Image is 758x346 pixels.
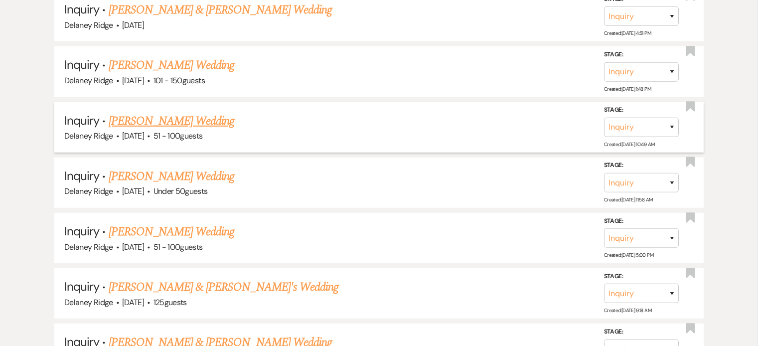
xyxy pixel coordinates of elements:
span: Inquiry [64,1,99,17]
span: Inquiry [64,113,99,128]
span: Created: [DATE] 1:48 PM [604,86,651,92]
span: Under 50 guests [153,186,208,196]
a: [PERSON_NAME] & [PERSON_NAME]'s Wedding [109,278,339,296]
label: Stage: [604,49,679,60]
a: [PERSON_NAME] Wedding [109,112,235,130]
label: Stage: [604,271,679,282]
span: Inquiry [64,223,99,239]
span: [DATE] [122,20,144,30]
a: [PERSON_NAME] Wedding [109,168,235,185]
span: 51 - 100 guests [153,242,203,252]
label: Stage: [604,105,679,116]
span: [DATE] [122,75,144,86]
span: Delaney Ridge [64,242,113,252]
span: [DATE] [122,297,144,308]
label: Stage: [604,327,679,338]
label: Stage: [604,216,679,227]
span: Created: [DATE] 11:58 AM [604,196,652,203]
span: Delaney Ridge [64,186,113,196]
span: [DATE] [122,186,144,196]
span: Inquiry [64,279,99,294]
span: Inquiry [64,168,99,183]
span: 125 guests [153,297,187,308]
span: Delaney Ridge [64,131,113,141]
span: Created: [DATE] 4:51 PM [604,30,651,36]
span: [DATE] [122,242,144,252]
span: Delaney Ridge [64,297,113,308]
span: Delaney Ridge [64,75,113,86]
span: Inquiry [64,57,99,72]
a: [PERSON_NAME] & [PERSON_NAME] Wedding [109,1,332,19]
a: [PERSON_NAME] Wedding [109,223,235,241]
span: Created: [DATE] 5:00 PM [604,252,653,258]
a: [PERSON_NAME] Wedding [109,56,235,74]
span: [DATE] [122,131,144,141]
span: Delaney Ridge [64,20,113,30]
span: Created: [DATE] 10:49 AM [604,141,654,148]
span: Created: [DATE] 9:18 AM [604,307,651,314]
span: 101 - 150 guests [153,75,205,86]
span: 51 - 100 guests [153,131,203,141]
label: Stage: [604,160,679,171]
